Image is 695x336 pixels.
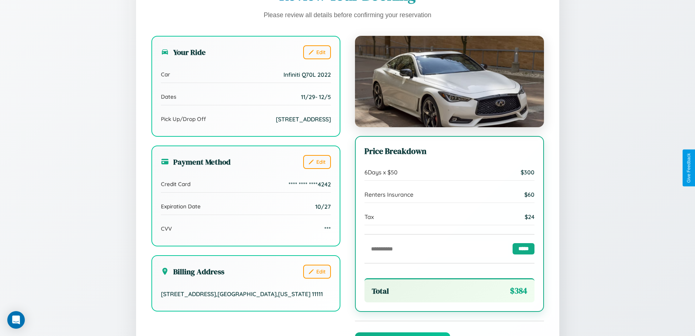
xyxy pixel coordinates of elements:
span: 10/27 [315,203,331,210]
h3: Your Ride [161,47,206,57]
div: Give Feedback [686,153,691,183]
span: $ 24 [525,213,534,220]
h3: Billing Address [161,266,224,277]
h3: Price Breakdown [364,146,534,157]
span: Car [161,71,170,78]
h3: Payment Method [161,156,231,167]
p: Please review all details before confirming your reservation [151,10,544,21]
span: $ 300 [521,169,534,176]
span: [STREET_ADDRESS] , [GEOGRAPHIC_DATA] , [US_STATE] 11111 [161,290,323,298]
span: Expiration Date [161,203,201,210]
button: Edit [303,45,331,59]
span: Dates [161,93,176,100]
span: [STREET_ADDRESS] [276,116,331,123]
img: Infiniti Q70L [355,36,544,127]
span: $ 384 [510,285,527,297]
button: Edit [303,155,331,169]
span: Infiniti Q70L 2022 [283,71,331,78]
span: $ 60 [524,191,534,198]
span: CVV [161,225,172,232]
span: 11 / 29 - 12 / 5 [301,93,331,101]
span: Pick Up/Drop Off [161,116,206,122]
span: 6 Days x $ 50 [364,169,398,176]
span: Credit Card [161,181,190,188]
div: Open Intercom Messenger [7,311,25,329]
span: Tax [364,213,374,220]
span: Total [372,286,389,296]
span: Renters Insurance [364,191,413,198]
button: Edit [303,265,331,279]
